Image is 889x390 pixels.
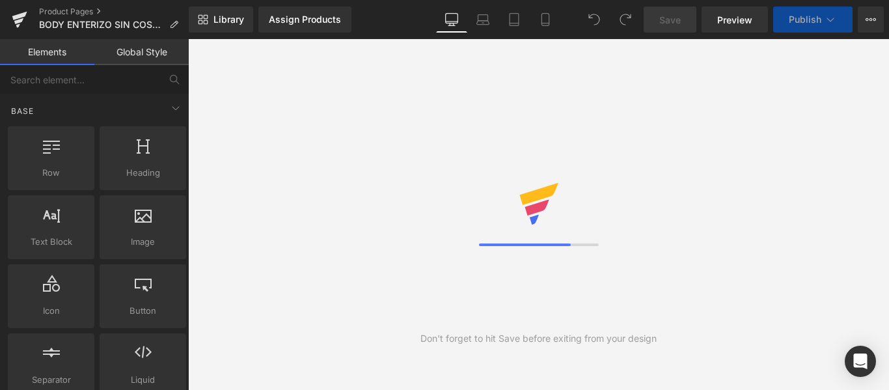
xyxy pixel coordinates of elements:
[12,166,90,180] span: Row
[12,235,90,249] span: Text Block
[39,20,164,30] span: BODY ENTERIZO SIN COSTURAS
[10,105,35,117] span: Base
[845,346,876,377] div: Open Intercom Messenger
[103,166,182,180] span: Heading
[94,39,189,65] a: Global Style
[789,14,821,25] span: Publish
[103,373,182,387] span: Liquid
[213,14,244,25] span: Library
[39,7,189,17] a: Product Pages
[717,13,752,27] span: Preview
[269,14,341,25] div: Assign Products
[103,304,182,318] span: Button
[189,7,253,33] a: New Library
[499,7,530,33] a: Tablet
[12,373,90,387] span: Separator
[702,7,768,33] a: Preview
[773,7,853,33] button: Publish
[467,7,499,33] a: Laptop
[581,7,607,33] button: Undo
[103,235,182,249] span: Image
[436,7,467,33] a: Desktop
[858,7,884,33] button: More
[612,7,638,33] button: Redo
[659,13,681,27] span: Save
[12,304,90,318] span: Icon
[530,7,561,33] a: Mobile
[420,331,657,346] div: Don't forget to hit Save before exiting from your design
